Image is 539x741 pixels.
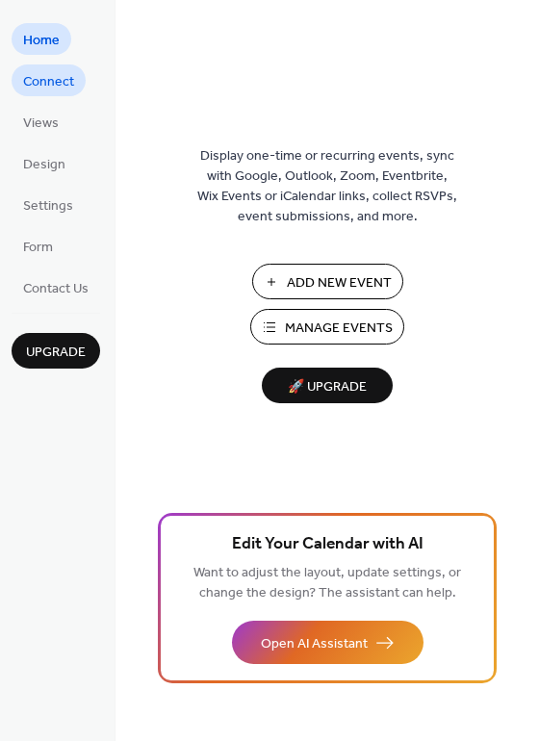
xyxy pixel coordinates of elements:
span: Open AI Assistant [261,634,368,654]
span: Edit Your Calendar with AI [232,531,423,558]
a: Form [12,230,64,262]
a: Contact Us [12,271,100,303]
span: 🚀 Upgrade [273,374,381,400]
span: Upgrade [26,343,86,363]
a: Design [12,147,77,179]
span: Views [23,114,59,134]
button: Upgrade [12,333,100,369]
span: Settings [23,196,73,217]
a: Settings [12,189,85,220]
a: Connect [12,64,86,96]
span: Home [23,31,60,51]
button: Add New Event [252,264,403,299]
button: Open AI Assistant [232,621,423,664]
span: Want to adjust the layout, update settings, or change the design? The assistant can help. [193,560,461,606]
span: Contact Us [23,279,89,299]
span: Add New Event [287,273,392,294]
button: 🚀 Upgrade [262,368,393,403]
span: Design [23,155,65,175]
a: Views [12,106,70,138]
span: Form [23,238,53,258]
span: Manage Events [285,319,393,339]
a: Home [12,23,71,55]
span: Connect [23,72,74,92]
button: Manage Events [250,309,404,345]
span: Display one-time or recurring events, sync with Google, Outlook, Zoom, Eventbrite, Wix Events or ... [197,146,457,227]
